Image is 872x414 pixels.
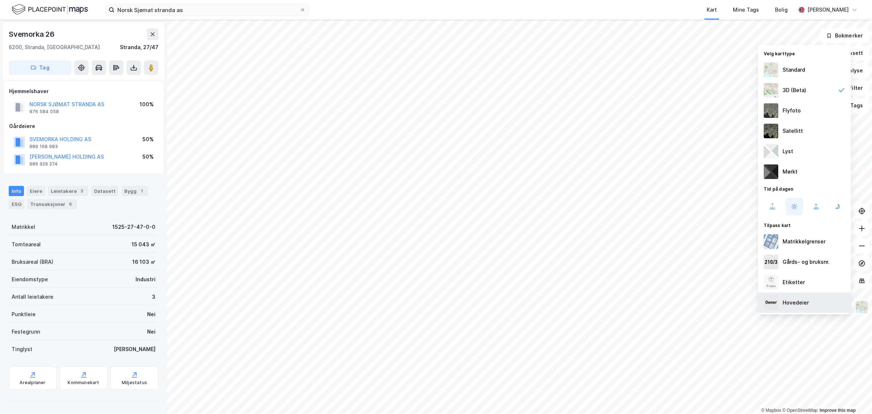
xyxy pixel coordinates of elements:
[764,124,778,138] img: 9k=
[152,292,156,301] div: 3
[783,127,803,135] div: Satellitt
[758,47,851,60] div: Velg karttype
[9,60,71,75] button: Tag
[9,87,158,96] div: Hjemmelshaver
[67,200,74,208] div: 6
[761,408,781,413] a: Mapbox
[764,295,778,310] img: majorOwner.b5e170eddb5c04bfeeff.jpeg
[9,122,158,131] div: Gårdeiere
[147,310,156,319] div: Nei
[12,275,48,284] div: Eiendomstype
[820,28,869,43] button: Bokmerker
[12,292,53,301] div: Antall leietakere
[855,300,869,314] img: Z
[29,109,59,115] div: 976 584 058
[12,258,53,266] div: Bruksareal (BRA)
[820,408,856,413] a: Improve this map
[142,135,154,144] div: 50%
[9,186,24,196] div: Info
[764,103,778,118] img: Z
[764,164,778,179] img: nCdM7BzjoCAAAAAElFTkSuQmCC
[12,223,35,231] div: Matrikkel
[783,106,801,115] div: Flyfoto
[120,43,158,52] div: Stranda, 27/47
[12,327,40,336] div: Festegrunn
[764,63,778,77] img: Z
[29,161,58,167] div: 986 929 274
[132,240,156,249] div: 15 043 ㎡
[27,186,45,196] div: Eiere
[12,3,88,16] img: logo.f888ab2527a4732fd821a326f86c7f29.svg
[783,237,825,246] div: Matrikkelgrenser
[834,81,869,95] button: Filter
[122,380,147,386] div: Miljøstatus
[121,186,148,196] div: Bygg
[782,408,817,413] a: OpenStreetMap
[91,186,118,196] div: Datasett
[764,255,778,269] img: cadastreKeys.547ab17ec502f5a4ef2b.jpeg
[68,380,99,386] div: Kommunekart
[12,240,41,249] div: Tomteareal
[114,345,156,354] div: [PERSON_NAME]
[836,379,872,414] div: Kontrollprogram for chat
[9,43,100,52] div: 6200, Stranda, [GEOGRAPHIC_DATA]
[707,5,717,14] div: Kart
[758,182,851,195] div: Tid på dagen
[783,167,798,176] div: Mørkt
[142,152,154,161] div: 50%
[20,380,45,386] div: Arealplaner
[9,199,24,209] div: ESG
[78,187,85,195] div: 3
[764,83,778,97] img: Z
[27,199,77,209] div: Transaksjoner
[132,258,156,266] div: 16 103 ㎡
[114,4,300,15] input: Søk på adresse, matrikkel, gårdeiere, leietakere eller personer
[29,144,58,150] div: 989 168 983
[764,144,778,159] img: luj3wr1y2y3+OchiMxRmMxRlscgabnMEmZ7DJGWxyBpucwSZnsMkZbHIGm5zBJmewyRlscgabnMEmZ7DJGWxyBpucwSZnsMkZ...
[783,258,829,266] div: Gårds- og bruksnr.
[140,100,154,109] div: 100%
[783,147,793,156] div: Lyst
[764,234,778,249] img: cadastreBorders.cfe08de4b5ddd52a10de.jpeg
[764,275,778,290] img: Z
[12,310,36,319] div: Punktleie
[12,345,32,354] div: Tinglyst
[147,327,156,336] div: Nei
[836,379,872,414] iframe: Chat Widget
[758,218,851,231] div: Tilpass kart
[136,275,156,284] div: Industri
[783,278,805,287] div: Etiketter
[9,28,56,40] div: Svemorka 26
[783,65,805,74] div: Standard
[48,186,88,196] div: Leietakere
[835,98,869,113] button: Tags
[775,5,788,14] div: Bolig
[807,5,849,14] div: [PERSON_NAME]
[138,187,145,195] div: 1
[733,5,759,14] div: Mine Tags
[112,223,156,231] div: 1525-27-47-0-0
[783,298,809,307] div: Hovedeier
[783,86,806,95] div: 3D (Beta)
